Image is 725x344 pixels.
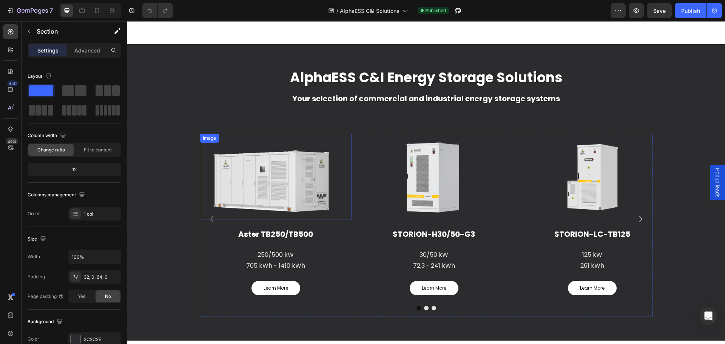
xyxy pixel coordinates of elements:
p: 261 kWh [390,239,540,250]
input: Auto [69,250,121,264]
p: Your selection of commercial and industrial energy storage systems [79,73,520,82]
p: Advanced [74,46,100,54]
button: Carousel Next Arrow [507,192,520,204]
p: Learn More [295,263,319,271]
div: Color [28,336,39,342]
div: Columns management [28,190,86,200]
p: 250/500 kW [73,228,224,239]
img: gempages_573455028946207860-8da6d595-255f-43e0-b0ea-ce21ba35b772.png [389,113,541,198]
p: 7 [49,6,53,15]
span: Published [425,7,446,14]
p: 72,3 ~ 241 kWh [231,239,382,250]
div: 2C2C2E [84,336,119,343]
p: Learn More [136,263,161,271]
img: gempages_573455028946207860-2364f309-9588-452a-9df8-5b12f01c00a8.png [72,113,225,198]
div: Image [74,114,90,120]
button: Dot [289,285,294,289]
span: No [105,293,111,300]
button: Publish [675,3,706,18]
button: Dot [297,285,301,289]
p: 705 kWh - 1410 kWh [73,239,224,250]
p: AlphaESS C&I Energy Storage Solutions [73,48,525,66]
div: 32, 0, 64, 0 [84,274,119,281]
button: Dot [304,285,309,289]
div: Width [28,253,40,260]
div: Page padding [28,293,64,300]
span: Popup leads [586,147,594,176]
div: 1 col [84,211,119,218]
p: 30/50 kW [231,228,382,239]
div: Publish [681,7,700,15]
button: Carousel Back Arrow [79,192,91,204]
div: 450 [7,80,18,86]
p: 125 kW [390,228,540,239]
button: 7 [3,3,56,18]
span: Change ratio [37,147,65,153]
span: / [336,7,338,15]
span: AlphaESS C&I Solutions [340,7,400,15]
div: Column width [28,131,68,141]
p: Learn More [453,263,477,271]
div: Undo/Redo [142,3,173,18]
div: Background [28,317,64,327]
h2: Aster TB250/TB500 [72,207,225,219]
span: Save [653,8,666,14]
div: Beta [6,138,18,144]
iframe: Design area [127,21,725,344]
div: 12 [29,164,120,175]
div: Padding [28,273,45,280]
h2: STORION-H30/50-G3 [231,207,383,219]
p: Settings [37,46,59,54]
div: Open Intercom Messenger [699,307,717,325]
button: Save [647,3,672,18]
div: Order [28,210,40,217]
div: Layout [28,71,53,82]
span: Fit to content [84,147,112,153]
h2: STORION-LC-TB125 [389,207,541,219]
img: gempages_573455028946207860-24252333-c80c-48c6-be0f-4570c11f0b8c.png [231,113,383,198]
p: Section [37,27,99,36]
div: Size [28,234,48,244]
span: Yes [78,293,85,300]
